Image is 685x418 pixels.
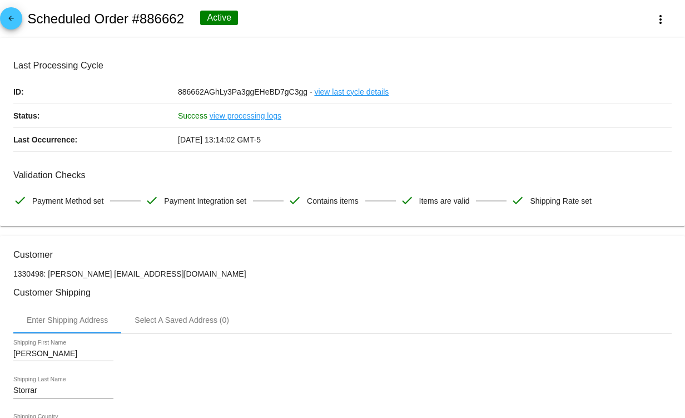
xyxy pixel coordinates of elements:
[13,350,113,358] input: Shipping First Name
[164,189,246,213] span: Payment Integration set
[419,189,470,213] span: Items are valid
[13,80,178,104] p: ID:
[178,111,207,120] span: Success
[4,14,18,28] mat-icon: arrow_back
[13,386,113,395] input: Shipping Last Name
[178,135,261,144] span: [DATE] 13:14:02 GMT-5
[13,170,672,180] h3: Validation Checks
[530,189,592,213] span: Shipping Rate set
[13,128,178,151] p: Last Occurrence:
[27,316,108,324] div: Enter Shipping Address
[307,189,359,213] span: Contains items
[32,189,103,213] span: Payment Method set
[654,13,667,26] mat-icon: more_vert
[13,194,27,207] mat-icon: check
[178,87,312,96] span: 886662AGhLy3Pa3ggEHeBD7gC3gg -
[288,194,301,207] mat-icon: check
[210,104,281,127] a: view processing logs
[511,194,524,207] mat-icon: check
[314,80,389,104] a: view last cycle details
[135,316,229,324] div: Select A Saved Address (0)
[13,269,672,278] p: 1330498: [PERSON_NAME] [EMAIL_ADDRESS][DOMAIN_NAME]
[13,249,672,260] h3: Customer
[27,11,184,27] h2: Scheduled Order #886662
[400,194,414,207] mat-icon: check
[145,194,158,207] mat-icon: check
[13,287,672,298] h3: Customer Shipping
[13,60,672,71] h3: Last Processing Cycle
[200,11,238,25] div: Active
[13,104,178,127] p: Status:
